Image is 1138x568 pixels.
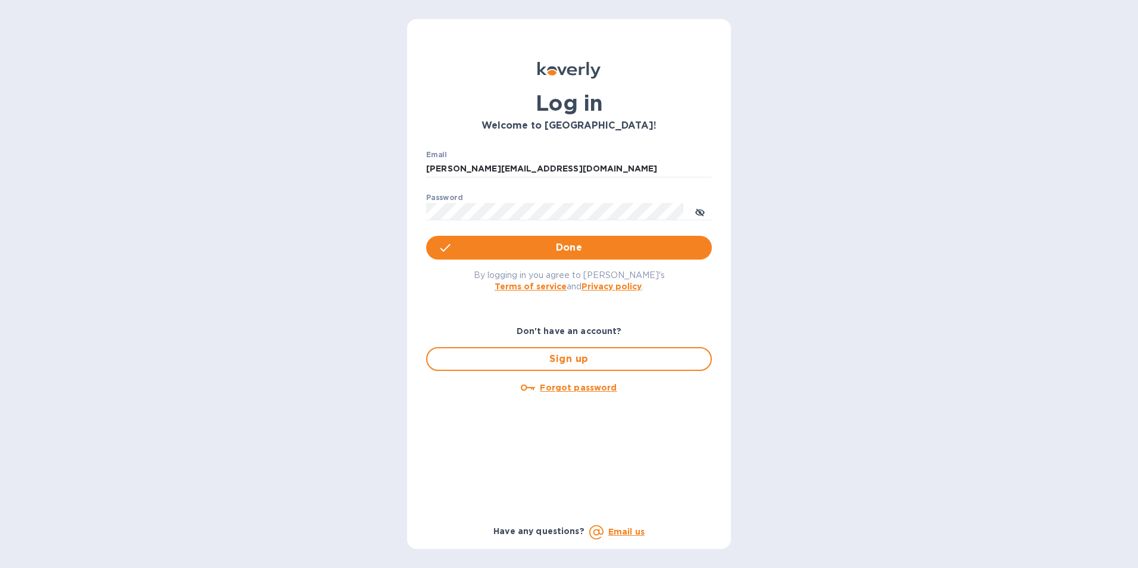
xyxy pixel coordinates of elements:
[537,62,601,79] img: Koverly
[426,236,712,260] button: Done
[426,347,712,371] button: Sign up
[426,151,447,158] label: Email
[688,199,712,223] button: toggle password visibility
[581,282,642,291] a: Privacy policy
[493,526,584,536] b: Have any questions?
[426,90,712,116] h1: Log in
[517,326,622,336] b: Don't have an account?
[426,194,462,201] label: Password
[426,160,712,178] input: Enter email address
[540,383,617,392] u: Forgot password
[426,120,712,132] h3: Welcome to [GEOGRAPHIC_DATA]!
[556,241,583,255] span: Done
[474,270,665,291] span: By logging in you agree to [PERSON_NAME]'s and .
[437,352,701,366] span: Sign up
[495,282,567,291] a: Terms of service
[608,527,645,536] a: Email us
